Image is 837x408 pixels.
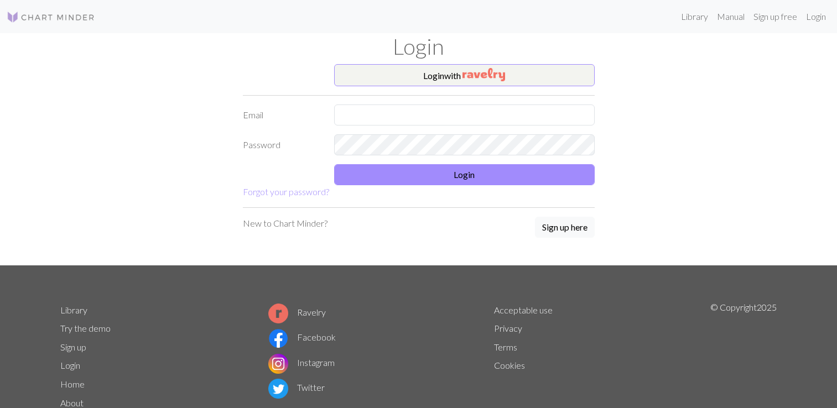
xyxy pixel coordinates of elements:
[60,342,86,352] a: Sign up
[749,6,802,28] a: Sign up free
[494,305,553,315] a: Acceptable use
[7,11,95,24] img: Logo
[535,217,595,239] a: Sign up here
[236,104,327,125] label: Email
[60,360,80,370] a: Login
[494,342,517,352] a: Terms
[494,323,522,333] a: Privacy
[268,379,288,399] img: Twitter logo
[236,134,327,155] label: Password
[268,332,336,342] a: Facebook
[268,357,335,368] a: Instagram
[268,304,288,323] img: Ravelry logo
[268,307,326,317] a: Ravelry
[60,323,111,333] a: Try the demo
[494,360,525,370] a: Cookies
[268,382,325,393] a: Twitter
[462,68,505,81] img: Ravelry
[243,186,329,197] a: Forgot your password?
[535,217,595,238] button: Sign up here
[268,328,288,348] img: Facebook logo
[60,305,87,315] a: Library
[54,33,784,60] h1: Login
[60,379,85,389] a: Home
[334,64,595,86] button: Loginwith
[677,6,713,28] a: Library
[334,164,595,185] button: Login
[243,217,327,230] p: New to Chart Minder?
[802,6,830,28] a: Login
[268,354,288,374] img: Instagram logo
[60,397,84,408] a: About
[713,6,749,28] a: Manual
